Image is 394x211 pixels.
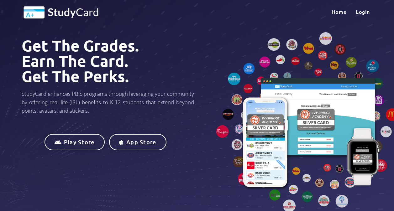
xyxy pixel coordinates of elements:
[64,139,95,145] span: Play Store
[22,90,194,115] p: StudyCard enhances PBIS programs through leveraging your community by offering real life (IRL) be...
[45,134,104,150] a: Play Store
[20,2,102,22] img: studycard
[332,8,346,15] span: Home
[356,8,370,15] span: Login
[109,134,166,150] a: App Store
[22,38,194,84] h1: Get The Grades. Earn The card. Get the Perks.
[126,139,156,145] span: App Store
